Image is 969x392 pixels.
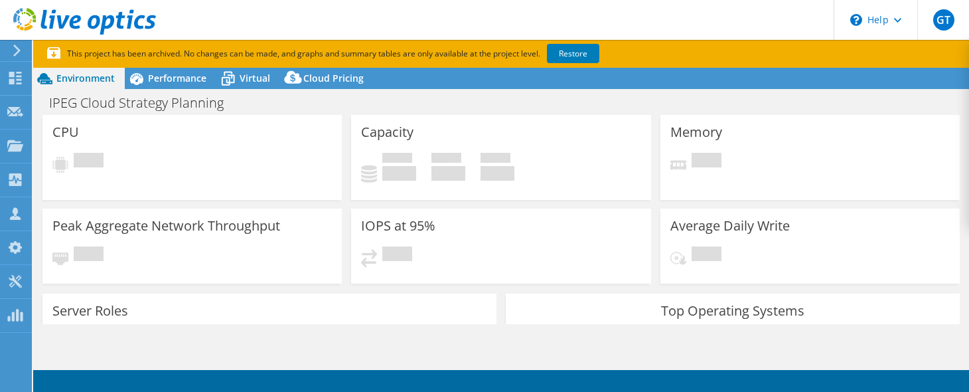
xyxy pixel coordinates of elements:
h3: CPU [52,125,79,140]
h3: Capacity [361,125,413,140]
h1: IPEG Cloud Strategy Planning [43,96,244,110]
span: Pending [692,246,721,264]
span: Pending [74,153,104,171]
h4: 0 GiB [481,166,514,181]
p: This project has been archived. No changes can be made, and graphs and summary tables are only av... [47,47,698,61]
span: Pending [382,246,412,264]
a: Restore [547,44,599,63]
h4: 0 GiB [382,166,416,181]
span: Performance [148,72,206,84]
span: Virtual [240,72,270,84]
h3: Server Roles [52,304,128,318]
span: Used [382,153,412,166]
h3: IOPS at 95% [361,219,435,233]
span: GT [933,9,954,31]
span: Pending [74,246,104,264]
h3: Average Daily Write [670,219,790,233]
h3: Peak Aggregate Network Throughput [52,219,280,233]
h4: 0 GiB [431,166,465,181]
h3: Memory [670,125,722,140]
span: Environment [56,72,115,84]
span: Cloud Pricing [303,72,364,84]
svg: \n [850,14,862,26]
h3: Top Operating Systems [516,304,950,318]
span: Total [481,153,510,166]
span: Free [431,153,461,166]
span: Pending [692,153,721,171]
